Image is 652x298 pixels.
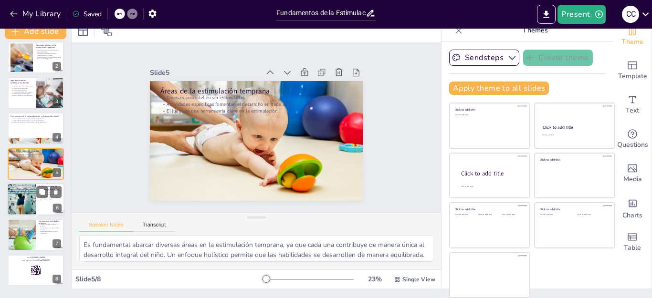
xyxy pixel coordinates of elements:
[540,207,608,211] div: Click to add title
[11,118,61,120] p: La neuroeducación optimiza el aprendizaje en la infancia.
[11,115,61,118] p: Fundamentos de la neuroeducación y el desarrollo infantil
[53,239,61,248] div: 7
[455,108,523,112] div: Click to add title
[455,207,523,211] div: Click to add title
[39,220,61,225] p: Estrategias y actividades prácticas
[613,19,652,53] div: Change the overall theme
[449,50,519,66] button: Sendsteps
[577,214,607,216] div: Click to add text
[613,191,652,225] div: Add charts and graphs
[39,190,62,193] p: La observación es clave para detectar alertas tempranas.
[7,6,65,21] button: My Library
[622,6,639,23] div: C C
[623,174,642,185] span: Media
[11,259,61,262] p: and login with code
[461,185,521,188] div: Click to add body
[11,122,61,123] p: Se identifican etapas del desarrollo clave para la estimulación.
[613,53,652,88] div: Add ready made slides
[537,5,556,24] button: Export to PowerPoint
[11,89,33,92] p: El cerebro experimenta un crecimiento acelerado en la infancia.
[11,152,61,154] p: Diversas áreas deben ser estimuladas.
[36,52,61,56] p: La diferencia entre estimulación y sobreestimulación es clave.
[36,186,48,197] button: Duplicate Slide
[39,231,61,234] p: Materiales accesibles facilitan la estimulación.
[39,227,61,231] p: Canciones y cuentos desarrollan el lenguaje.
[53,275,61,283] div: 8
[53,133,61,142] div: 4
[53,168,61,177] div: 5
[557,5,605,24] button: Present
[53,97,61,106] div: 3
[11,154,61,155] p: Actividades específicas fomentan el desarrollo en cada área.
[11,86,33,89] p: La estimulación en los primeros años es crucial para el desarrollo.
[613,122,652,156] div: Get real-time input from your audience
[621,37,643,47] span: Theme
[8,41,64,73] div: 2
[542,134,606,136] div: Click to add text
[455,114,523,116] div: Click to add text
[75,275,262,284] div: Slide 5 / 8
[626,105,639,116] span: Text
[613,88,652,122] div: Add text boxes
[455,214,476,216] div: Click to add text
[618,71,647,82] span: Template
[5,24,66,39] button: Add slide
[402,276,435,283] span: Single View
[174,71,352,154] p: El juego es una herramienta clave en la estimulación.
[39,194,62,197] p: Actividades lúdicas fomentan el aprendizaje.
[11,149,61,152] p: Áreas de la estimulación temprana
[11,155,61,157] p: El juego es una herramienta clave en la estimulación.
[11,256,61,259] p: Go to
[179,30,284,83] div: Slide 5
[523,50,593,66] button: Create theme
[622,210,642,221] span: Charts
[276,6,366,20] input: Insert title
[543,124,606,130] div: Click to add title
[7,183,64,216] div: 6
[622,5,639,24] button: C C
[101,25,112,37] span: Position
[50,186,62,197] button: Delete Slide
[177,64,355,148] p: Actividades específicas fomentan el desarrollo en cada área.
[502,214,523,216] div: Click to add text
[181,51,360,137] p: Áreas de la estimulación temprana
[133,222,176,232] button: Transcript
[613,225,652,259] div: Add a table
[540,157,608,161] div: Click to add title
[449,82,549,95] button: Apply theme to all slides
[363,275,386,284] div: 23 %
[540,214,570,216] div: Click to add text
[8,113,64,144] div: 4
[461,170,522,178] div: Click to add title
[75,23,91,39] div: Layout
[36,43,61,49] p: Conceptos básicos de la estimulación temprana
[79,236,433,262] textarea: Es fundamental abarcar diversas áreas en la estimulación temprana, ya que cada una contribuye de ...
[8,77,64,109] div: 3
[478,214,500,216] div: Click to add text
[613,156,652,191] div: Add images, graphics, shapes or video
[8,255,64,286] div: 8
[11,92,33,96] p: La intervención temprana puede prevenir dificultades en el desarrollo.
[11,79,33,84] p: Importancia en los primeros años de vida
[36,56,61,59] p: La estimulación adecuada establece bases para el aprendizaje futuro.
[32,256,45,258] strong: [DOMAIN_NAME]
[39,224,61,227] p: Juegos sensoriales estimulan los sentidos.
[179,58,358,142] p: Diversas áreas deben ser estimuladas.
[8,148,64,180] div: 5
[617,140,648,150] span: Questions
[39,185,62,190] p: Rol del docente en la estimulación temprana
[53,62,61,71] div: 2
[466,19,604,42] p: Themes
[8,219,64,250] div: 7
[11,120,61,122] p: La plasticidad cerebral permite un aprendizaje adaptativo.
[39,197,62,200] p: Estrategias inclusivas son esenciales para todos los niños.
[36,49,61,52] p: La estimulación temprana promueve el desarrollo integral.
[79,222,133,232] button: Speaker Notes
[72,10,102,19] div: Saved
[624,243,641,253] span: Table
[53,204,62,212] div: 6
